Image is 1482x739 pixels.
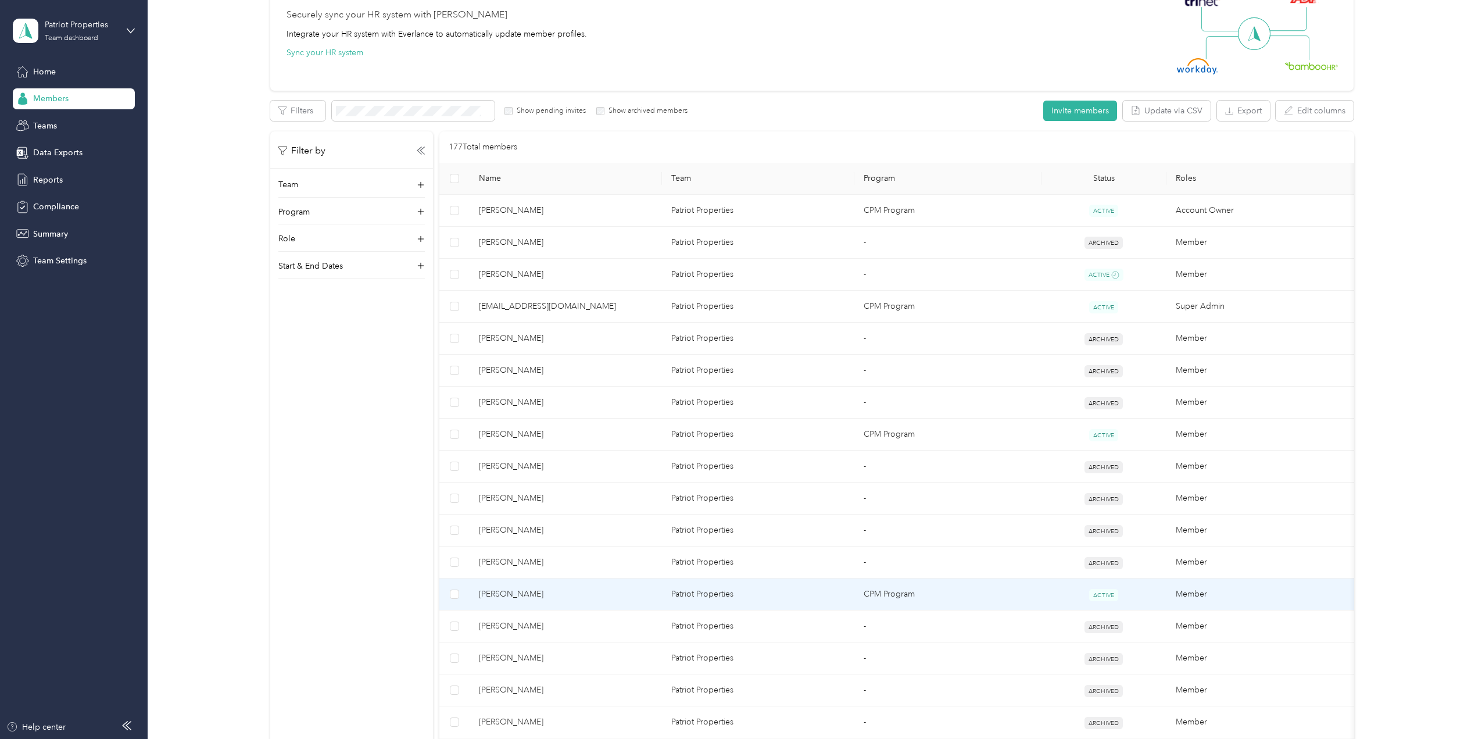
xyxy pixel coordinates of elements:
button: Export [1217,101,1270,121]
p: Filter by [278,144,325,158]
td: Patriot Properties [662,323,854,355]
button: Invite members [1043,101,1117,121]
span: [PERSON_NAME] [479,396,653,409]
div: Securely sync your HR system with [PERSON_NAME] [287,8,507,22]
span: ARCHIVED [1084,717,1123,729]
td: - [854,483,1041,515]
td: - [854,227,1041,259]
iframe: Everlance-gr Chat Button Frame [1417,674,1482,739]
td: Miranda Roberts [470,355,662,387]
button: Sync your HR system [287,47,363,59]
span: Compliance [33,201,79,213]
span: ARCHIVED [1084,557,1123,569]
span: [PERSON_NAME] [479,460,653,473]
td: Member [1166,419,1359,451]
p: Start & End Dates [278,260,343,272]
td: Member [1166,706,1359,738]
td: Patriot Properties [662,483,854,515]
label: Show pending invites [513,106,586,116]
td: - [854,547,1041,579]
td: Member [1166,227,1359,259]
p: 177 Total members [449,141,517,153]
p: Team [278,178,298,191]
td: Jacob Alderman [470,515,662,547]
td: Member [1166,547,1359,579]
td: CPM Program [854,291,1041,323]
td: Member [1166,579,1359,611]
img: Workday [1177,58,1218,74]
td: patriotpropertiescyndi@gmail.com [470,291,662,323]
td: Member [1166,451,1359,483]
span: ARCHIVED [1084,685,1123,697]
th: Program [854,163,1041,195]
td: - [854,387,1041,419]
span: [PERSON_NAME] [479,588,653,601]
td: Patriot Properties [662,259,854,291]
div: Team dashboard [45,35,98,42]
span: Home [33,66,56,78]
button: Edit columns [1276,101,1354,121]
td: Member [1166,387,1359,419]
td: Patriot Properties [662,579,854,611]
span: ACTIVE [1089,429,1118,441]
td: Savannah Murphy [470,706,662,738]
td: Jacob Walter [470,259,662,291]
button: Update via CSV [1123,101,1211,121]
span: [PERSON_NAME] [479,236,653,249]
th: Status [1041,163,1166,195]
label: Show archived members [604,106,688,116]
span: ARCHIVED [1084,493,1123,505]
div: Help center [6,721,66,733]
td: Patriot Properties [662,674,854,706]
td: Member [1166,674,1359,706]
td: - [854,323,1041,355]
span: ACTIVE [1084,269,1124,281]
span: [PERSON_NAME] [479,492,653,505]
td: Patriot Properties [662,195,854,227]
td: Member [1166,355,1359,387]
th: Roles [1166,163,1359,195]
span: [PERSON_NAME] [479,364,653,377]
td: Member [1166,642,1359,674]
span: [PERSON_NAME] [479,652,653,665]
span: ACTIVE [1089,205,1118,217]
span: ACTIVE [1089,589,1118,601]
td: - [854,259,1041,291]
span: Name [479,173,653,183]
td: Mandy Benjamin [470,611,662,642]
td: Member [1166,259,1359,291]
span: Members [33,92,69,105]
td: Patriot Properties [662,706,854,738]
button: Filters [270,101,325,121]
td: Kimberly Greeno [470,323,662,355]
th: Team [662,163,854,195]
span: ACTIVE [1089,301,1118,313]
td: - [854,642,1041,674]
td: - [854,355,1041,387]
span: [PERSON_NAME] [479,268,653,281]
span: ARCHIVED [1084,621,1123,633]
span: [PERSON_NAME] [479,204,653,217]
td: Patriot Properties [662,451,854,483]
td: Patriot Properties [662,227,854,259]
td: CPM Program [854,579,1041,611]
span: [PERSON_NAME] [479,684,653,697]
td: Patriot Properties [662,387,854,419]
span: ARCHIVED [1084,237,1123,249]
td: Member [1166,515,1359,547]
td: - [854,451,1041,483]
td: Patriot Properties [662,355,854,387]
td: Member [1166,483,1359,515]
td: Katie Reiners [470,451,662,483]
td: Patriot Properties [662,291,854,323]
td: - [854,611,1041,642]
td: - [854,706,1041,738]
td: Eric Becker [470,642,662,674]
p: Program [278,206,310,218]
img: BambooHR [1284,62,1337,70]
img: Line Left Down [1205,35,1246,59]
td: Danielle Sockness [470,483,662,515]
td: Lauren Miller [470,227,662,259]
span: Teams [33,120,57,132]
div: Integrate your HR system with Everlance to automatically update member profiles. [287,28,587,40]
